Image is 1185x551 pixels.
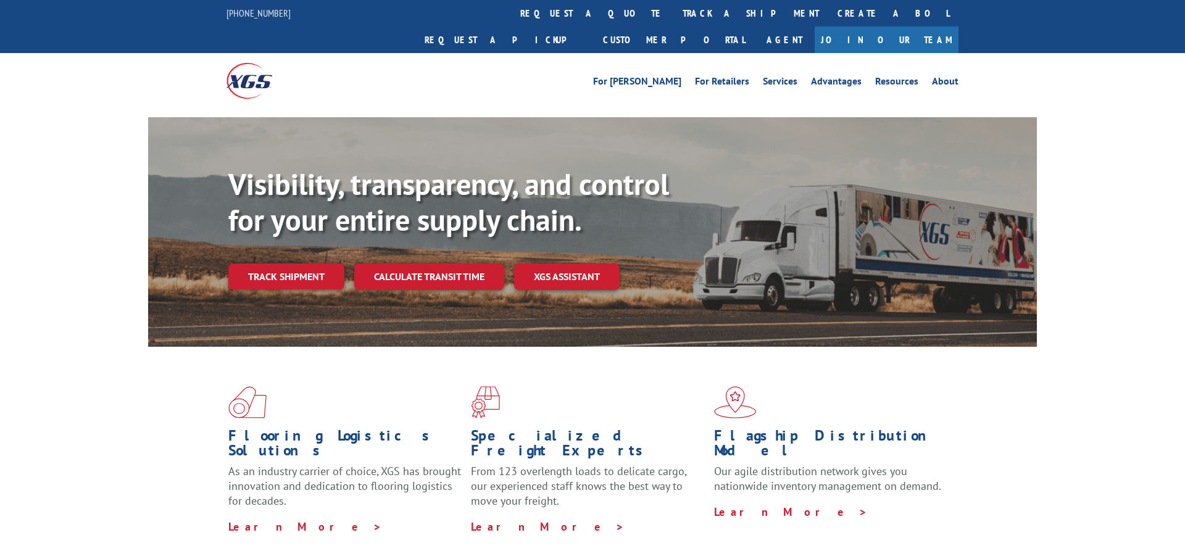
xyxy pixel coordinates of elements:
[228,428,462,464] h1: Flooring Logistics Solutions
[763,77,797,90] a: Services
[932,77,958,90] a: About
[228,464,461,508] span: As an industry carrier of choice, XGS has brought innovation and dedication to flooring logistics...
[471,464,704,519] p: From 123 overlength loads to delicate cargo, our experienced staff knows the best way to move you...
[714,428,947,464] h1: Flagship Distribution Model
[593,77,681,90] a: For [PERSON_NAME]
[594,27,754,53] a: Customer Portal
[754,27,815,53] a: Agent
[714,464,941,493] span: Our agile distribution network gives you nationwide inventory management on demand.
[354,263,504,290] a: Calculate transit time
[228,386,267,418] img: xgs-icon-total-supply-chain-intelligence-red
[811,77,862,90] a: Advantages
[471,520,625,534] a: Learn More >
[815,27,958,53] a: Join Our Team
[875,77,918,90] a: Resources
[227,7,291,19] a: [PHONE_NUMBER]
[471,386,500,418] img: xgs-icon-focused-on-flooring-red
[695,77,749,90] a: For Retailers
[514,263,620,290] a: XGS ASSISTANT
[228,520,382,534] a: Learn More >
[228,263,344,289] a: Track shipment
[471,428,704,464] h1: Specialized Freight Experts
[415,27,594,53] a: Request a pickup
[228,165,669,239] b: Visibility, transparency, and control for your entire supply chain.
[714,505,868,519] a: Learn More >
[714,386,757,418] img: xgs-icon-flagship-distribution-model-red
